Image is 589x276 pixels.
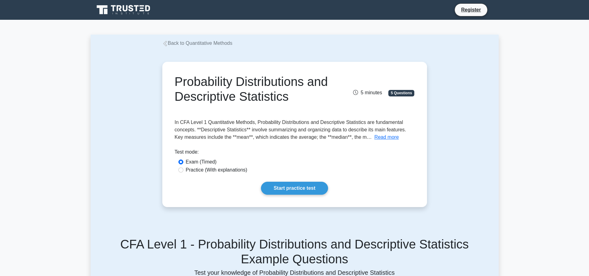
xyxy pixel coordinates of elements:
a: Register [457,6,484,14]
a: Start practice test [261,182,328,195]
label: Exam (Timed) [186,158,217,166]
span: 5 Questions [388,90,414,96]
span: In CFA Level 1 Quantitative Methods, Probability Distributions and Descriptive Statistics are fun... [175,120,406,140]
h1: Probability Distributions and Descriptive Statistics [175,74,332,104]
button: Read more [374,134,399,141]
span: 5 minutes [353,90,382,95]
label: Practice (With explanations) [186,166,247,174]
a: Back to Quantitative Methods [162,40,233,46]
h5: CFA Level 1 - Probability Distributions and Descriptive Statistics Example Questions [98,237,491,266]
div: Test mode: [175,148,415,158]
